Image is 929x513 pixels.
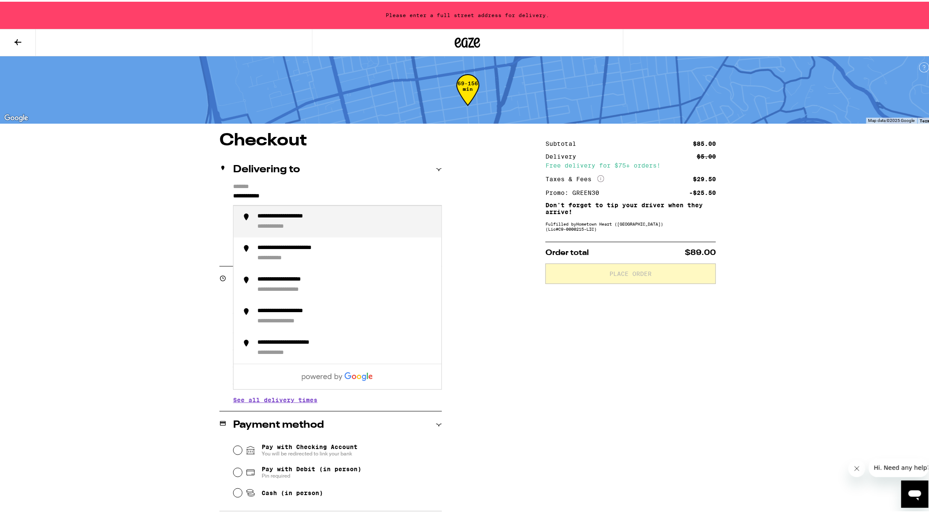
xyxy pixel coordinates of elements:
[233,395,317,401] button: See all delivery times
[685,247,716,255] span: $89.00
[868,116,915,121] span: Map data ©2025 Google
[262,442,358,455] span: Pay with Checking Account
[848,458,866,475] iframe: Close message
[233,418,324,429] h2: Payment method
[610,269,652,275] span: Place Order
[545,161,716,167] div: Free delivery for $75+ orders!
[693,139,716,145] div: $85.00
[545,188,605,194] div: Promo: GREEN30
[545,174,604,181] div: Taxes & Fees
[545,200,716,214] p: Don't forget to tip your driver when they arrive!
[545,152,582,158] div: Delivery
[2,111,30,122] img: Google
[901,479,929,506] iframe: Button to launch messaging window
[693,174,716,180] div: $29.50
[262,471,361,478] span: Pin required
[233,163,300,173] h2: Delivering to
[545,139,582,145] div: Subtotal
[262,464,361,471] span: Pay with Debit (in person)
[869,457,929,475] iframe: Message from company
[689,188,716,194] div: -$25.50
[5,6,61,13] span: Hi. Need any help?
[545,262,716,282] button: Place Order
[2,111,30,122] a: Open this area in Google Maps (opens a new window)
[262,488,323,495] span: Cash (in person)
[456,79,479,111] div: 69-156 min
[697,152,716,158] div: $5.00
[545,247,589,255] span: Order total
[262,449,358,455] span: You will be redirected to link your bank
[545,220,716,230] div: Fulfilled by Hometown Heart ([GEOGRAPHIC_DATA]) (Lic# C9-0000215-LIC )
[219,130,442,148] h1: Checkout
